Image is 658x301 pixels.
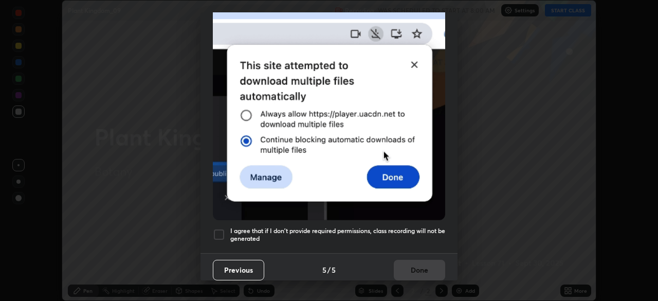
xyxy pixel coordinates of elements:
[230,227,445,243] h5: I agree that if I don't provide required permissions, class recording will not be generated
[213,260,264,280] button: Previous
[332,264,336,275] h4: 5
[322,264,326,275] h4: 5
[327,264,331,275] h4: /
